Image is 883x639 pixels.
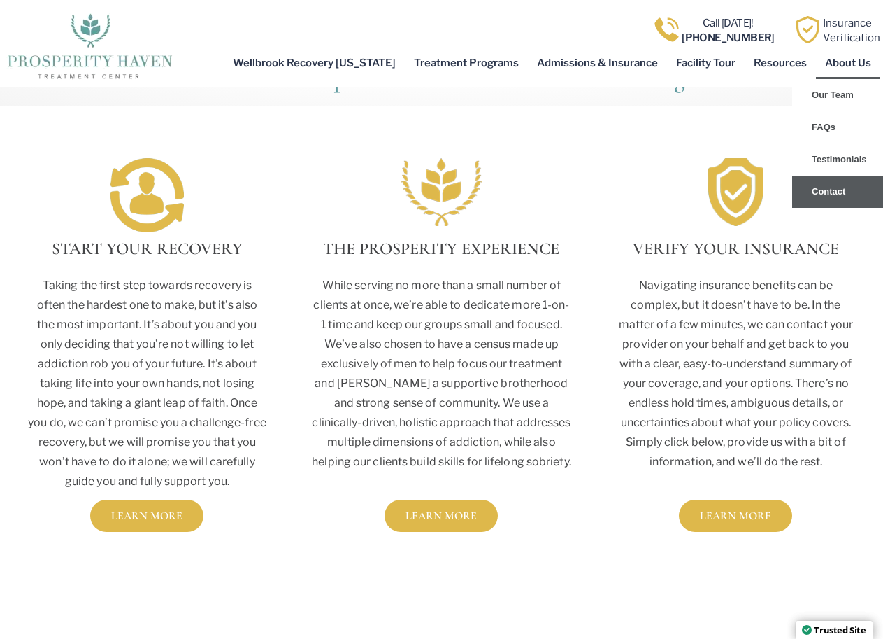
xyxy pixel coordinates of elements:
[28,237,266,262] h4: START YOUR RECOVERY
[653,16,680,43] img: Call one of Prosperity Haven's dedicated counselors today so we can help you overcome addiction
[708,158,763,226] img: A yellow checkmark denoting that users can verify their insurance.
[745,47,816,79] a: Resources
[816,47,880,79] a: About Us
[90,500,203,532] a: LEARN MORE
[312,276,571,472] p: While serving no more than a small number of clients at once, we’re able to dedicate more 1-on-1 ...
[617,237,855,262] h4: VERIFY YOUR INSURANCE
[528,47,667,79] a: Admissions & Insurance
[792,143,883,176] a: Testimonials
[792,176,883,208] a: Contact
[40,605,844,638] h2: THE PROSPERITY HAVEN DIFFERENCE
[224,47,405,79] a: Wellbrook Recovery [US_STATE]
[617,276,855,472] p: Navigating insurance benefits can be complex, but it doesn’t have to be. In the matter of a few m...
[385,500,498,532] a: LEARN MORE
[110,158,185,232] img: A yellow icon depicting a man sitting inside a circular arrow.
[3,10,176,79] img: The logo for Prosperity Haven Addiction Recovery Center.
[405,47,528,79] a: Treatment Programs
[312,237,571,262] h4: THE PROSPERITY EXPERIENCE
[792,111,883,143] a: FAQs
[823,17,880,43] a: InsuranceVerification
[682,31,775,44] b: [PHONE_NUMBER]
[792,79,883,208] ul: About Us
[28,276,266,472] p: Taking the first step towards recovery is often the hardest one to make, but it’s also the most i...
[111,510,182,521] span: LEARN MORE
[794,16,821,43] img: Learn how Prosperity Haven, a verified substance abuse center can help you overcome your addiction
[679,500,792,532] a: LEARN MORE
[401,158,482,226] img: A yellow leaf icon denoting the Prosperity Experience.
[682,17,775,43] a: Call [DATE]![PHONE_NUMBER]
[700,510,771,521] span: LEARN MORE
[405,510,477,521] span: LEARN MORE
[792,79,883,111] a: Our Team
[667,47,745,79] a: Facility Tour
